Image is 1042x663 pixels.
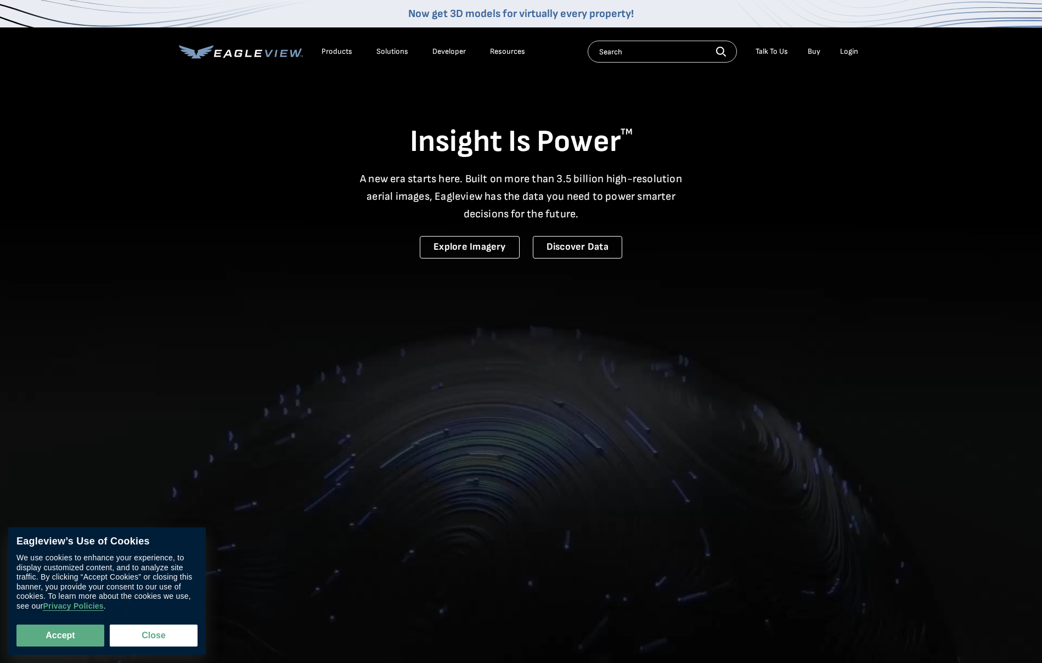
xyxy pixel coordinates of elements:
a: Explore Imagery [420,236,520,259]
div: Solutions [376,47,408,57]
button: Accept [16,625,104,647]
div: Login [840,47,858,57]
div: Resources [490,47,525,57]
a: Now get 3D models for virtually every property! [408,7,634,20]
div: Eagleview’s Use of Cookies [16,536,198,548]
div: We use cookies to enhance your experience, to display customized content, and to analyze site tra... [16,553,198,611]
a: Discover Data [533,236,622,259]
a: Buy [808,47,820,57]
a: Developer [432,47,466,57]
div: Talk To Us [756,47,788,57]
input: Search [588,41,737,63]
sup: TM [621,127,633,137]
a: Privacy Policies [43,602,103,611]
p: A new era starts here. Built on more than 3.5 billion high-resolution aerial images, Eagleview ha... [353,170,689,223]
h1: Insight Is Power [179,123,864,161]
div: Products [322,47,352,57]
button: Close [110,625,198,647]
